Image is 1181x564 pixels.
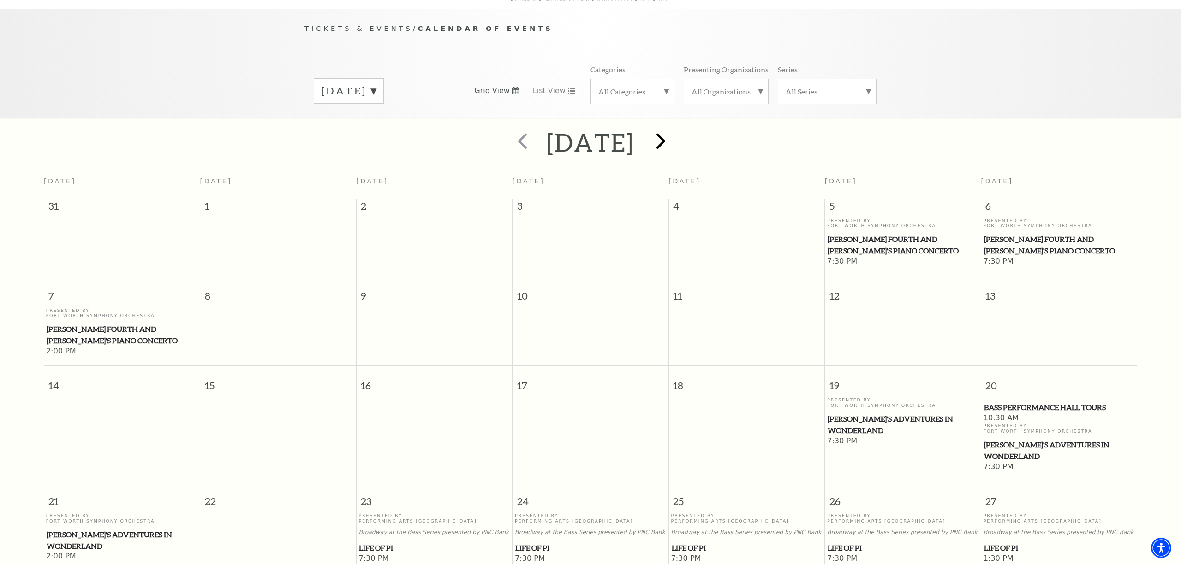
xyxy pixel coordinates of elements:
span: 14 [44,366,200,398]
span: 15 [200,366,356,398]
p: Presented By Fort Worth Symphony Orchestra [46,308,198,318]
span: [PERSON_NAME]'s Adventures in Wonderland [47,529,197,552]
p: / [304,23,877,35]
p: Presented By Performing Arts [GEOGRAPHIC_DATA] [358,513,510,523]
label: All Series [786,87,869,96]
span: 22 [200,481,356,513]
label: [DATE] [322,84,376,98]
a: Brahms Fourth and Grieg's Piano Concerto [827,234,978,256]
p: Presented By Performing Arts [GEOGRAPHIC_DATA] [984,513,1135,523]
span: 24 [513,481,668,513]
span: [PERSON_NAME] Fourth and [PERSON_NAME]'s Piano Concerto [47,323,197,346]
div: Accessibility Menu [1151,538,1171,558]
span: 2:00 PM [46,347,198,357]
label: All Categories [598,87,667,96]
span: 7 [44,276,200,308]
span: Life of Pi [359,542,509,554]
span: 17 [513,366,668,398]
span: 5 [825,199,981,217]
a: Brahms Fourth and Grieg's Piano Concerto [984,234,1135,256]
a: Life of Pi [671,542,823,554]
span: Life of Pi [984,542,1135,554]
p: Presented By Performing Arts [GEOGRAPHIC_DATA] [671,513,823,523]
span: 9 [357,276,513,308]
span: 7:30 PM [671,554,823,564]
p: Series [778,65,798,74]
span: 18 [669,366,825,398]
span: 7:30 PM [358,554,510,564]
span: 19 [825,366,981,398]
span: 20 [981,366,1137,398]
a: Life of Pi [515,542,666,554]
span: 7:30 PM [827,554,978,564]
p: Presented By Performing Arts [GEOGRAPHIC_DATA] [515,513,666,523]
p: Presented By Fort Worth Symphony Orchestra [984,423,1135,434]
p: Broadway at the Bass Series presented by PNC Bank [671,529,823,536]
a: Alice's Adventures in Wonderland [984,439,1135,462]
span: 12 [825,276,981,308]
span: [PERSON_NAME] Fourth and [PERSON_NAME]'s Piano Concerto [828,234,978,256]
span: 2:00 PM [46,552,198,562]
span: [DATE] [513,177,545,185]
span: [DATE] [356,177,388,185]
span: 11 [669,276,825,308]
p: Presented By Fort Worth Symphony Orchestra [46,513,198,523]
span: Tickets & Events [304,24,413,32]
span: 7:30 PM [827,436,978,446]
label: All Organizations [692,87,761,96]
span: 27 [981,481,1137,513]
p: Broadway at the Bass Series presented by PNC Bank [515,529,666,536]
h2: [DATE] [547,128,634,157]
span: [PERSON_NAME]'s Adventures in Wonderland [828,413,978,436]
p: Presented By Fort Worth Symphony Orchestra [827,397,978,408]
span: 1 [200,199,356,217]
span: 25 [669,481,825,513]
p: Categories [590,65,626,74]
span: Bass Performance Hall Tours [984,402,1135,413]
span: 26 [825,481,981,513]
span: 10:30 AM [984,413,1135,423]
span: [DATE] [668,177,701,185]
span: [PERSON_NAME] Fourth and [PERSON_NAME]'s Piano Concerto [984,234,1135,256]
a: Alice's Adventures in Wonderland [827,413,978,436]
a: Alice's Adventures in Wonderland [46,529,198,552]
p: Broadway at the Bass Series presented by PNC Bank [827,529,978,536]
p: Presented By Fort Worth Symphony Orchestra [827,218,978,229]
span: 10 [513,276,668,308]
button: next [643,126,677,159]
span: 21 [44,481,200,513]
a: Life of Pi [827,542,978,554]
p: Broadway at the Bass Series presented by PNC Bank [984,529,1135,536]
span: 1:30 PM [984,554,1135,564]
span: 8 [200,276,356,308]
span: Calendar of Events [418,24,553,32]
span: 6 [981,199,1137,217]
span: 4 [669,199,825,217]
button: prev [504,126,538,159]
span: 3 [513,199,668,217]
p: Presenting Organizations [684,65,769,74]
p: Presented By Fort Worth Symphony Orchestra [984,218,1135,229]
span: 7:30 PM [984,462,1135,472]
a: Bass Performance Hall Tours [984,402,1135,413]
span: 31 [44,199,200,217]
span: 7:30 PM [515,554,666,564]
a: Brahms Fourth and Grieg's Piano Concerto [46,323,198,346]
span: 2 [357,199,513,217]
span: 16 [357,366,513,398]
span: 23 [357,481,513,513]
span: Grid View [474,86,510,96]
span: [PERSON_NAME]'s Adventures in Wonderland [984,439,1135,462]
span: 7:30 PM [827,257,978,267]
p: Broadway at the Bass Series presented by PNC Bank [358,529,510,536]
a: Life of Pi [984,542,1135,554]
span: Life of Pi [515,542,666,554]
span: [DATE] [825,177,857,185]
a: Life of Pi [358,542,510,554]
p: Presented By Performing Arts [GEOGRAPHIC_DATA] [827,513,978,523]
span: [DATE] [981,177,1013,185]
span: 13 [981,276,1137,308]
span: [DATE] [44,177,76,185]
